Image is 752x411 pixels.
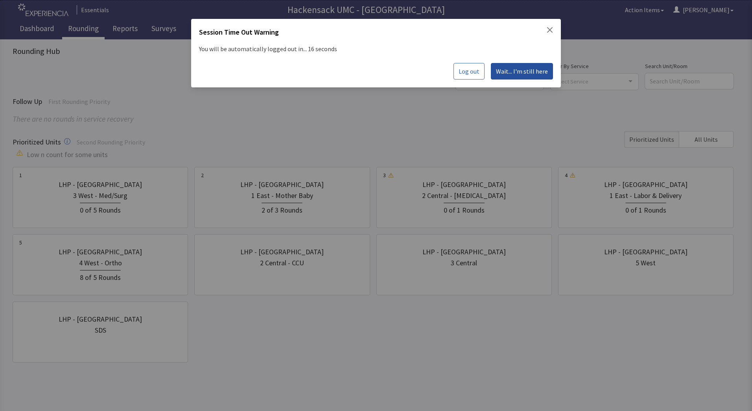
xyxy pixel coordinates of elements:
p: You will be automatically logged out in... 16 seconds [199,41,553,57]
h2: Session Time Out Warning [199,27,279,41]
button: Log out [453,63,485,80]
span: Log out [459,67,479,76]
button: Wait... I'm still here [491,63,553,80]
span: Wait... I'm still here [496,67,548,76]
button: Close [547,27,553,33]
